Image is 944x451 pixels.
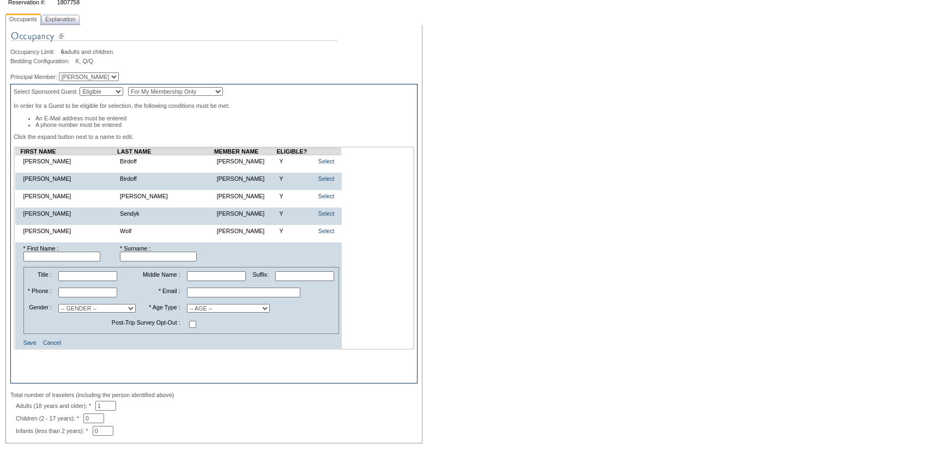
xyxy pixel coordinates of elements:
a: Select [318,228,335,234]
td: [PERSON_NAME] [21,173,118,185]
img: Occupancy [10,29,337,48]
span: Infants (less than 2 years): * [16,428,93,434]
a: Select [318,193,335,199]
td: [PERSON_NAME] [117,190,214,202]
td: Y [276,173,312,185]
td: ELIGIBLE? [276,148,312,155]
td: [PERSON_NAME] [21,208,118,220]
div: Total number of travelers (including the person identified above) [10,392,417,398]
a: Select [318,158,335,164]
td: [PERSON_NAME] [21,225,118,237]
td: [PERSON_NAME] [214,173,277,185]
td: * Email : [140,285,183,300]
td: * Surname : [117,242,214,264]
li: An E-Mail address must be entered [35,115,414,121]
span: Occupancy Limit: [10,48,59,55]
td: [PERSON_NAME] [214,225,277,237]
td: * Phone : [25,285,55,300]
span: Adults (18 years and older): * [16,403,95,409]
a: Save [23,339,37,346]
td: LAST NAME [117,148,214,155]
td: [PERSON_NAME] [21,190,118,202]
td: [PERSON_NAME] [214,208,277,220]
td: Post-Trip Survey Opt-Out : [25,316,183,332]
td: Y [276,225,312,237]
td: Y [276,190,312,202]
td: Suffix: [250,269,271,284]
div: adults and children. [10,48,417,55]
div: Select Sponsored Guest : In order for a Guest to be eligible for selection, the following conditi... [10,84,417,383]
span: K, Q/Q [75,58,93,64]
td: FIRST NAME [21,148,118,155]
td: Gender : [25,301,55,315]
td: Middle Name : [140,269,183,284]
td: * First Name : [21,242,118,264]
span: 6 [61,48,64,55]
td: Birdoff [117,173,214,185]
td: * Age Type : [140,301,183,315]
li: A phone number must be entered [35,121,414,128]
td: Y [276,155,312,168]
td: Sendyk [117,208,214,220]
span: Explanation [43,14,78,25]
span: Principal Member: [10,74,57,80]
td: [PERSON_NAME] [21,155,118,168]
td: Y [276,208,312,220]
td: [PERSON_NAME] [214,190,277,202]
span: Bedding Configuration: [10,58,74,64]
span: Children (2 - 17 years): * [16,415,83,422]
td: Wolf [117,225,214,237]
a: Select [318,210,335,217]
a: Select [318,175,335,182]
span: Occupants [7,14,39,25]
td: [PERSON_NAME] [214,155,277,168]
a: Cancel [43,339,61,346]
td: Title : [25,269,55,284]
td: Birdoff [117,155,214,168]
td: MEMBER NAME [214,148,277,155]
